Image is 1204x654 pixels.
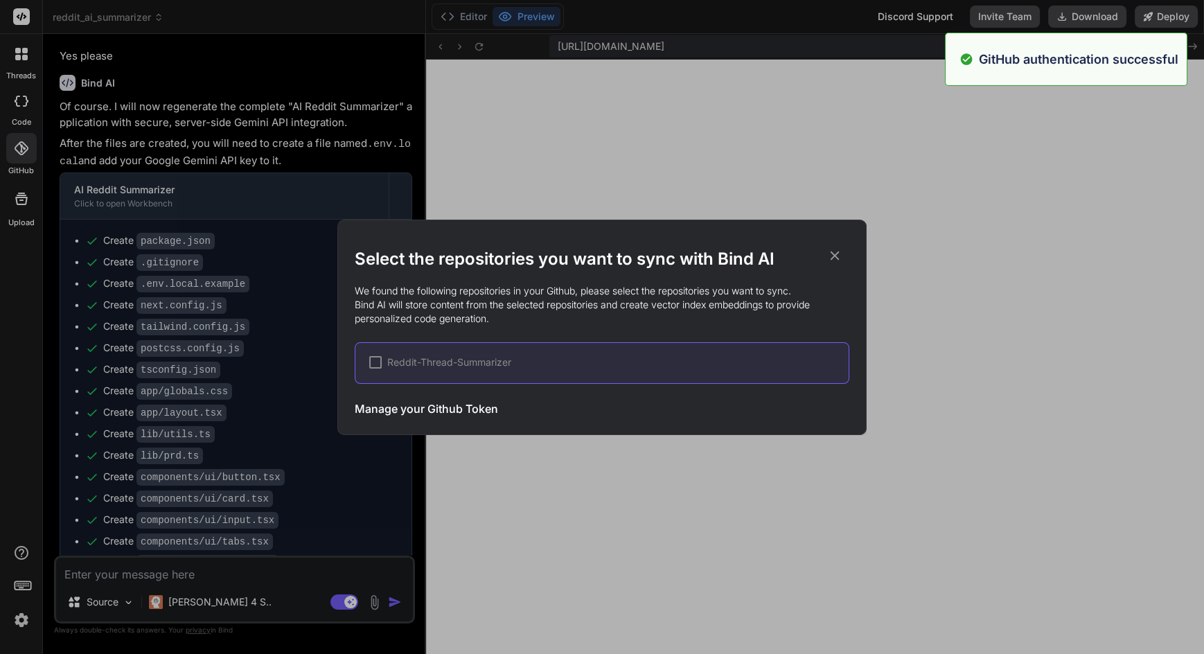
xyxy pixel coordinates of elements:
h2: Select the repositories you want to sync with Bind AI [355,248,849,270]
p: We found the following repositories in your Github, please select the repositories you want to sy... [355,284,849,326]
p: GitHub authentication successful [979,50,1178,69]
span: Reddit-Thread-Summarizer [387,355,511,369]
h3: Manage your Github Token [355,400,498,417]
img: alert [959,50,973,69]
